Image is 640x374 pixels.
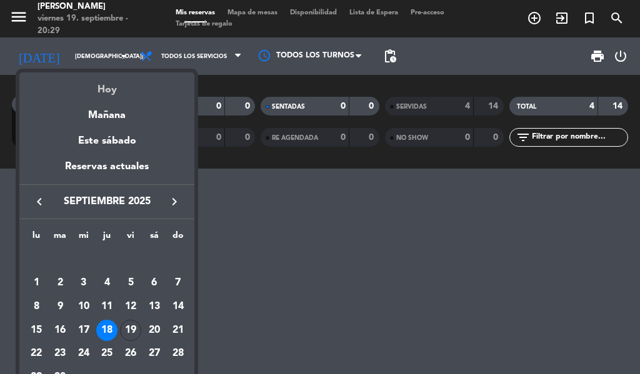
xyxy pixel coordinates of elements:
[19,124,194,159] div: Este sábado
[142,318,166,342] td: 20 de septiembre de 2025
[119,272,142,295] td: 5 de septiembre de 2025
[48,342,72,366] td: 23 de septiembre de 2025
[96,229,119,248] th: jueves
[26,272,47,293] div: 1
[144,272,165,293] div: 6
[49,343,71,365] div: 23
[144,296,165,317] div: 13
[166,272,190,295] td: 7 de septiembre de 2025
[32,194,47,209] i: keyboard_arrow_left
[142,342,166,366] td: 27 de septiembre de 2025
[120,343,141,365] div: 26
[167,272,189,293] div: 7
[24,248,189,272] td: SEP.
[72,295,96,318] td: 10 de septiembre de 2025
[167,320,189,341] div: 21
[167,343,189,365] div: 28
[96,296,117,317] div: 11
[166,342,190,366] td: 28 de septiembre de 2025
[73,272,94,293] div: 3
[48,229,72,248] th: martes
[24,342,48,366] td: 22 de septiembre de 2025
[73,296,94,317] div: 10
[26,343,47,365] div: 22
[119,229,142,248] th: viernes
[96,320,117,341] div: 18
[19,98,194,124] div: Mañana
[26,296,47,317] div: 8
[142,229,166,248] th: sábado
[142,272,166,295] td: 6 de septiembre de 2025
[24,318,48,342] td: 15 de septiembre de 2025
[144,343,165,365] div: 27
[96,272,119,295] td: 4 de septiembre de 2025
[167,296,189,317] div: 14
[24,272,48,295] td: 1 de septiembre de 2025
[73,320,94,341] div: 17
[96,295,119,318] td: 11 de septiembre de 2025
[72,229,96,248] th: miércoles
[166,229,190,248] th: domingo
[72,318,96,342] td: 17 de septiembre de 2025
[48,295,72,318] td: 9 de septiembre de 2025
[19,72,194,98] div: Hoy
[119,295,142,318] td: 12 de septiembre de 2025
[120,296,141,317] div: 12
[144,320,165,341] div: 20
[166,318,190,342] td: 21 de septiembre de 2025
[72,272,96,295] td: 3 de septiembre de 2025
[119,342,142,366] td: 26 de septiembre de 2025
[72,342,96,366] td: 24 de septiembre de 2025
[48,318,72,342] td: 16 de septiembre de 2025
[96,318,119,342] td: 18 de septiembre de 2025
[24,229,48,248] th: lunes
[51,194,163,210] span: septiembre 2025
[49,272,71,293] div: 2
[96,342,119,366] td: 25 de septiembre de 2025
[96,272,117,293] div: 4
[167,194,182,209] i: keyboard_arrow_right
[26,320,47,341] div: 15
[19,159,194,184] div: Reservas actuales
[166,295,190,318] td: 14 de septiembre de 2025
[163,194,186,210] button: keyboard_arrow_right
[120,320,141,341] div: 19
[24,295,48,318] td: 8 de septiembre de 2025
[96,343,117,365] div: 25
[119,318,142,342] td: 19 de septiembre de 2025
[142,295,166,318] td: 13 de septiembre de 2025
[73,343,94,365] div: 24
[49,320,71,341] div: 16
[120,272,141,293] div: 5
[28,194,51,210] button: keyboard_arrow_left
[48,272,72,295] td: 2 de septiembre de 2025
[49,296,71,317] div: 9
